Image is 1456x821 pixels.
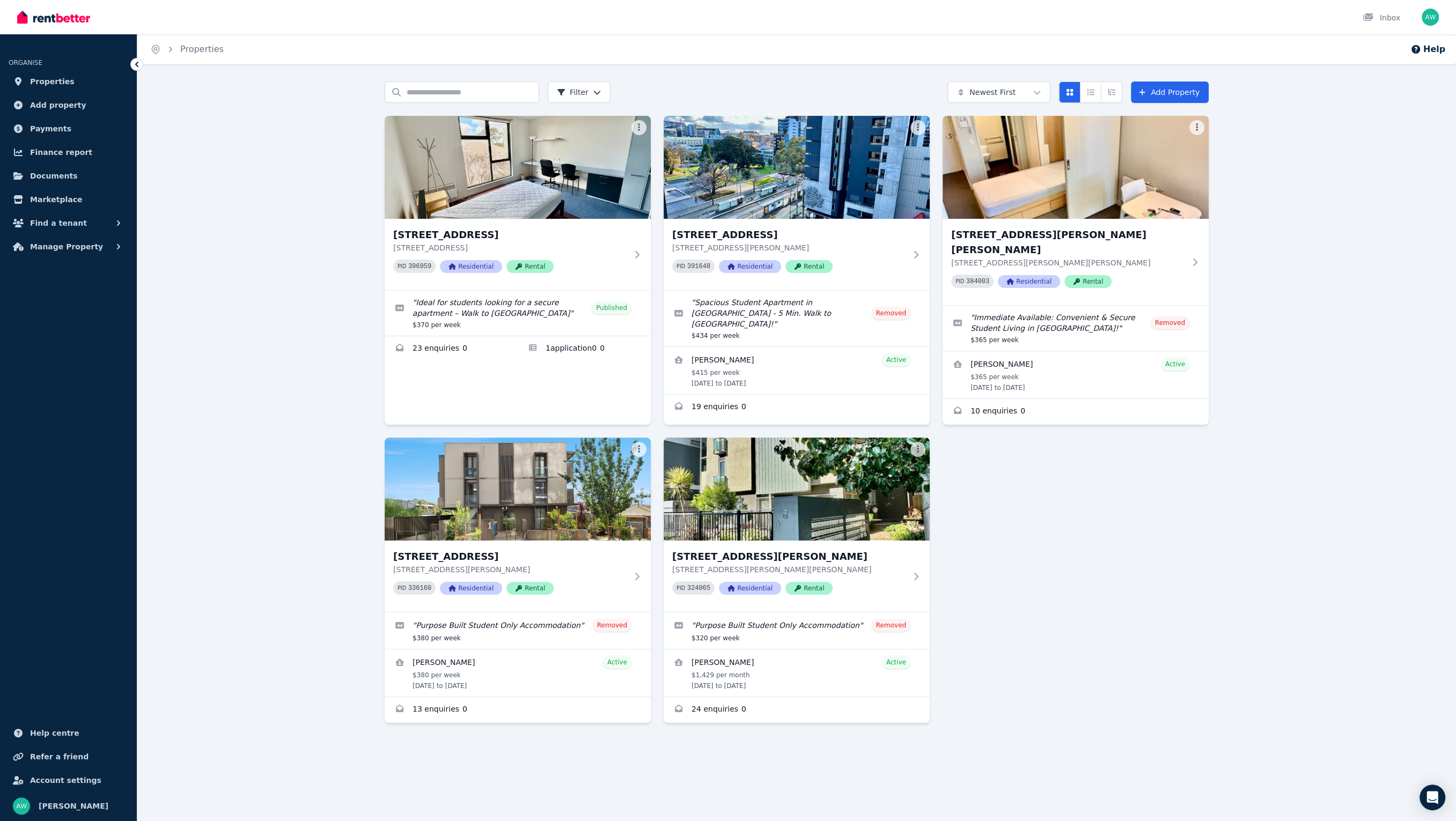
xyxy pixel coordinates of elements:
span: Rental [785,260,833,273]
a: Help centre [9,722,128,744]
span: Payments [30,122,71,135]
p: [STREET_ADDRESS][PERSON_NAME] [672,242,906,253]
code: 391648 [687,263,710,270]
span: Residential [719,260,781,273]
span: Properties [30,75,75,88]
img: 113/6 John St, Box Hill [943,116,1209,219]
span: Refer a friend [30,750,89,763]
span: ORGANISE [9,59,42,66]
p: [STREET_ADDRESS] [393,242,627,253]
span: Residential [440,582,502,595]
a: Documents [9,165,128,187]
img: 109/1 Wellington Road, Box Hill [385,438,651,541]
small: PID [955,278,964,284]
a: Refer a friend [9,746,128,767]
a: Enquiries for 306/8 Bruce Street, Box Hill [664,697,930,723]
a: Properties [180,44,224,54]
nav: Breadcrumb [137,34,237,64]
button: More options [631,442,646,457]
a: Edit listing: Ideal for students looking for a secure apartment – Walk to Monash Uni [385,291,651,336]
a: View details for Bolun Zhang [385,649,651,697]
p: [STREET_ADDRESS][PERSON_NAME][PERSON_NAME] [672,564,906,575]
a: 203/60 Waverley Rd, Malvern East[STREET_ADDRESS][STREET_ADDRESS]PID 396959ResidentialRental [385,116,651,290]
button: More options [631,120,646,135]
a: Edit listing: Spacious Student Apartment in Carlton - 5 Min. Walk to Melbourne Uni! [664,291,930,346]
img: Andrew Wong [13,797,30,815]
button: More options [910,120,925,135]
button: Card view [1059,82,1080,103]
p: [STREET_ADDRESS][PERSON_NAME] [393,564,627,575]
div: Open Intercom Messenger [1420,785,1445,810]
code: 324065 [687,585,710,592]
div: View options [1059,82,1122,103]
a: Edit listing: Purpose Built Student Only Accommodation [385,612,651,649]
div: Inbox [1363,12,1400,23]
a: Account settings [9,770,128,791]
a: Enquiries for 602/131 Pelham St, Carlton [664,395,930,420]
button: Compact list view [1080,82,1101,103]
span: Rental [785,582,833,595]
a: 109/1 Wellington Road, Box Hill[STREET_ADDRESS][STREET_ADDRESS][PERSON_NAME]PID 336160Residential... [385,438,651,612]
img: 602/131 Pelham St, Carlton [664,116,930,219]
span: Find a tenant [30,217,87,230]
h3: [STREET_ADDRESS][PERSON_NAME] [672,549,906,564]
span: Residential [440,260,502,273]
span: Marketplace [30,193,82,206]
button: Newest First [947,82,1050,103]
code: 396959 [408,263,431,270]
span: Filter [557,87,589,98]
span: Add property [30,99,86,112]
button: Find a tenant [9,212,128,234]
span: [PERSON_NAME] [39,800,108,812]
span: Rental [1064,275,1112,288]
a: Enquiries for 109/1 Wellington Road, Box Hill [385,697,651,723]
button: More options [1189,120,1204,135]
a: Add Property [1131,82,1209,103]
span: Residential [998,275,1060,288]
span: Rental [506,582,554,595]
code: 336160 [408,585,431,592]
p: [STREET_ADDRESS][PERSON_NAME][PERSON_NAME] [951,257,1185,268]
a: View details for Rayan Alamri [664,347,930,394]
span: Documents [30,169,78,182]
a: View details for Sadhwi Gurung [664,649,930,697]
a: Enquiries for 113/6 John St, Box Hill [943,399,1209,425]
button: Manage Property [9,236,128,257]
a: Add property [9,94,128,116]
a: 602/131 Pelham St, Carlton[STREET_ADDRESS][STREET_ADDRESS][PERSON_NAME]PID 391648ResidentialRental [664,116,930,290]
small: PID [398,263,406,269]
h3: [STREET_ADDRESS][PERSON_NAME][PERSON_NAME] [951,227,1185,257]
span: Help centre [30,727,79,739]
a: Applications for 203/60 Waverley Rd, Malvern East [518,336,651,362]
h3: [STREET_ADDRESS] [672,227,906,242]
button: Filter [548,82,611,103]
a: Payments [9,118,128,139]
h3: [STREET_ADDRESS] [393,549,627,564]
a: 306/8 Bruce Street, Box Hill[STREET_ADDRESS][PERSON_NAME][STREET_ADDRESS][PERSON_NAME][PERSON_NAM... [664,438,930,612]
span: Rental [506,260,554,273]
button: Help [1410,43,1445,56]
img: 203/60 Waverley Rd, Malvern East [385,116,651,219]
button: Expanded list view [1101,82,1122,103]
span: Residential [719,582,781,595]
a: View details for Hwangwoon Lee [943,351,1209,398]
span: Finance report [30,146,92,159]
span: Manage Property [30,240,103,253]
small: PID [398,585,406,591]
img: RentBetter [17,9,90,25]
small: PID [676,585,685,591]
a: Properties [9,71,128,92]
img: Andrew Wong [1422,9,1439,26]
a: Enquiries for 203/60 Waverley Rd, Malvern East [385,336,518,362]
code: 384003 [966,278,989,285]
span: Account settings [30,774,101,787]
img: 306/8 Bruce Street, Box Hill [664,438,930,541]
a: Edit listing: Purpose Built Student Only Accommodation [664,612,930,649]
a: 113/6 John St, Box Hill[STREET_ADDRESS][PERSON_NAME][PERSON_NAME][STREET_ADDRESS][PERSON_NAME][PE... [943,116,1209,305]
h3: [STREET_ADDRESS] [393,227,627,242]
a: Finance report [9,142,128,163]
small: PID [676,263,685,269]
button: More options [910,442,925,457]
span: Newest First [969,87,1016,98]
a: Marketplace [9,189,128,210]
